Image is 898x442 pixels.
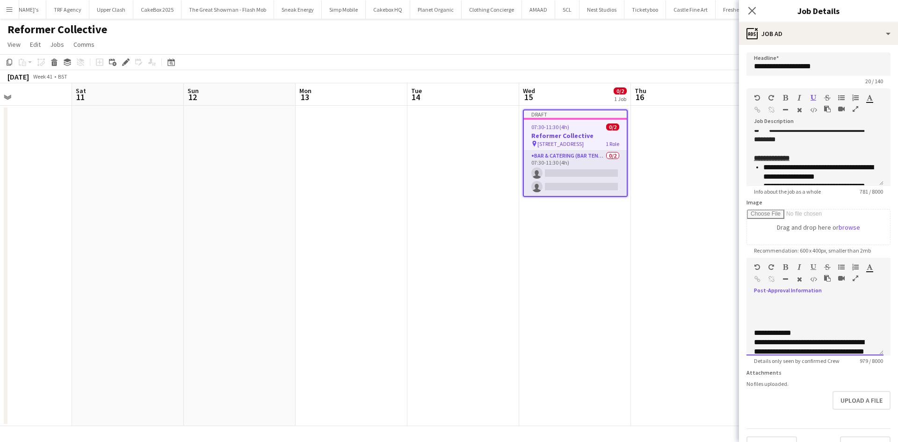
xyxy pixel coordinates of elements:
[838,263,845,271] button: Unordered List
[824,275,831,282] button: Paste as plain text
[838,105,845,113] button: Insert video
[606,123,619,130] span: 0/2
[524,151,627,196] app-card-role: Bar & Catering (Bar Tender)0/207:30-11:30 (4h)
[716,0,763,19] button: Freshers staff
[70,38,98,51] a: Comms
[522,0,555,19] button: AMAAD
[782,94,789,101] button: Bold
[521,92,535,102] span: 15
[76,87,86,95] span: Sat
[746,188,828,195] span: Info about the job as a whole
[186,92,199,102] span: 12
[410,0,462,19] button: Planet Organic
[524,131,627,140] h3: Reformer Collective
[7,40,21,49] span: View
[74,92,86,102] span: 11
[181,0,274,19] button: The Great Showman - Flash Mob
[746,357,847,364] span: Details only seen by confirmed Crew
[754,263,760,271] button: Undo
[838,94,845,101] button: Unordered List
[298,92,311,102] span: 13
[411,87,422,95] span: Tue
[666,0,716,19] button: Castle Fine Art
[633,92,646,102] span: 16
[635,87,646,95] span: Thu
[73,40,94,49] span: Comms
[7,22,107,36] h1: Reformer Collective
[746,369,782,376] label: Attachments
[782,106,789,114] button: Horizontal Line
[46,0,89,19] button: TRF Agency
[523,87,535,95] span: Wed
[524,110,627,118] div: Draft
[739,5,898,17] h3: Job Details
[796,275,803,283] button: Clear Formatting
[796,263,803,271] button: Italic
[555,0,579,19] button: SCL
[31,73,54,80] span: Week 41
[531,123,569,130] span: 07:30-11:30 (4h)
[366,0,410,19] button: Cakebox HQ
[188,87,199,95] span: Sun
[462,0,522,19] button: Clothing Concierge
[810,263,817,271] button: Underline
[746,380,891,387] div: No files uploaded.
[796,106,803,114] button: Clear Formatting
[858,78,891,85] span: 20 / 140
[796,94,803,101] button: Italic
[614,95,626,102] div: 1 Job
[7,72,29,81] div: [DATE]
[133,0,181,19] button: CakeBox 2025
[852,94,859,101] button: Ordered List
[579,0,624,19] button: Nest Studios
[26,38,44,51] a: Edit
[782,263,789,271] button: Bold
[852,105,859,113] button: Fullscreen
[810,94,817,101] button: Underline
[739,22,898,45] div: Job Ad
[852,357,891,364] span: 979 / 8000
[824,263,831,271] button: Strikethrough
[299,87,311,95] span: Mon
[824,94,831,101] button: Strikethrough
[624,0,666,19] button: Ticketyboo
[614,87,627,94] span: 0/2
[833,391,891,410] button: Upload a file
[58,73,67,80] div: BST
[322,0,366,19] button: Simp Mobile
[852,188,891,195] span: 781 / 8000
[30,40,41,49] span: Edit
[4,38,24,51] a: View
[768,263,775,271] button: Redo
[866,263,873,271] button: Text Color
[852,263,859,271] button: Ordered List
[754,94,760,101] button: Undo
[537,140,584,147] span: [STREET_ADDRESS]
[606,140,619,147] span: 1 Role
[810,106,817,114] button: HTML Code
[852,275,859,282] button: Fullscreen
[50,40,64,49] span: Jobs
[838,275,845,282] button: Insert video
[768,94,775,101] button: Redo
[46,38,68,51] a: Jobs
[274,0,322,19] button: Sneak Energy
[782,275,789,283] button: Horizontal Line
[410,92,422,102] span: 14
[746,247,878,254] span: Recommendation: 600 x 400px, smaller than 2mb
[89,0,133,19] button: Upper Clash
[523,109,628,197] app-job-card: Draft07:30-11:30 (4h)0/2Reformer Collective [STREET_ADDRESS]1 RoleBar & Catering (Bar Tender)0/20...
[824,105,831,113] button: Paste as plain text
[810,275,817,283] button: HTML Code
[866,94,873,101] button: Text Color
